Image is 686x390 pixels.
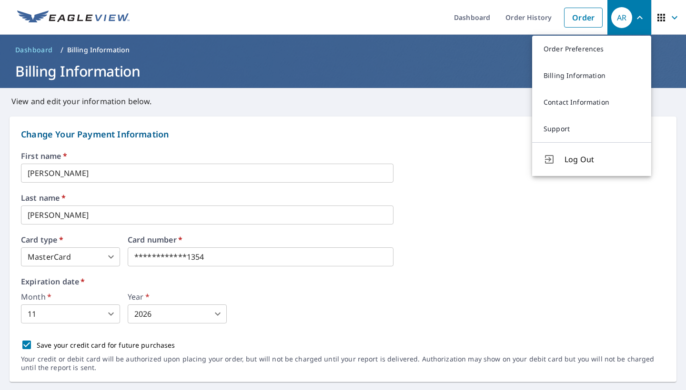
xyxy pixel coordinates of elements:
[532,89,651,116] a: Contact Information
[11,42,57,58] a: Dashboard
[21,194,665,202] label: Last name
[532,36,651,62] a: Order Preferences
[21,247,120,266] div: MasterCard
[532,142,651,176] button: Log Out
[11,42,675,58] nav: breadcrumb
[128,304,227,323] div: 2026
[21,152,665,160] label: First name
[15,45,53,55] span: Dashboard
[11,61,675,81] h1: Billing Information
[17,10,130,25] img: EV Logo
[128,293,227,301] label: Year
[565,154,640,165] span: Log Out
[532,62,651,89] a: Billing Information
[128,236,393,244] label: Card number
[21,304,120,323] div: 11
[564,8,603,28] a: Order
[67,45,130,55] p: Billing Information
[21,236,120,244] label: Card type
[532,116,651,142] a: Support
[37,340,175,350] p: Save your credit card for future purchases
[611,7,632,28] div: AR
[21,278,665,285] label: Expiration date
[61,44,63,56] li: /
[21,128,665,141] p: Change Your Payment Information
[21,293,120,301] label: Month
[21,355,665,372] p: Your credit or debit card will be authorized upon placing your order, but will not be charged unt...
